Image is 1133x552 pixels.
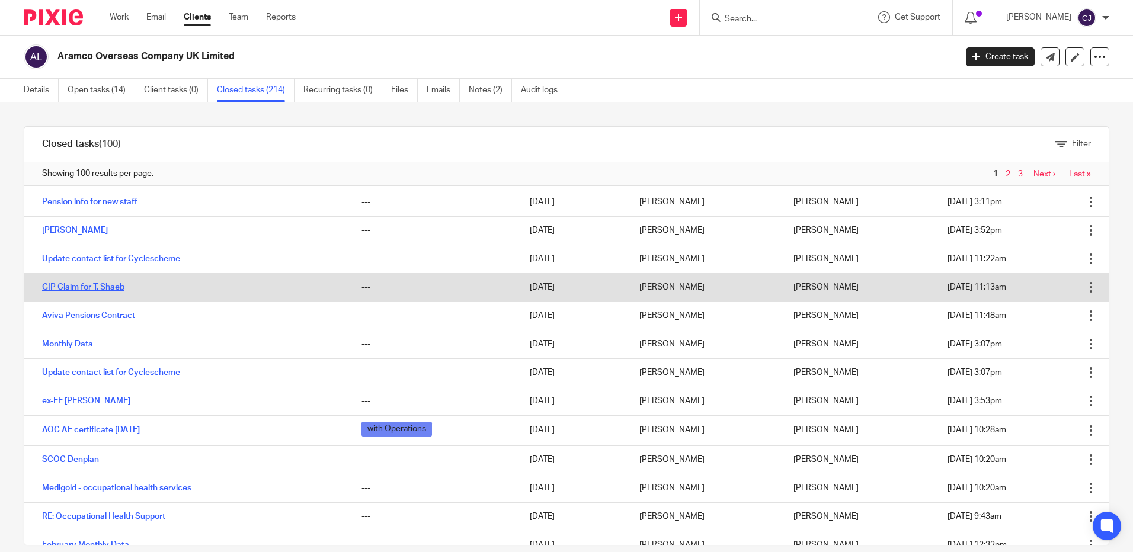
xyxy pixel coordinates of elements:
a: Emails [427,79,460,102]
a: ex-EE [PERSON_NAME] [42,397,130,405]
td: [PERSON_NAME] [628,301,782,330]
div: --- [361,253,506,265]
div: --- [361,224,506,236]
td: [DATE] [518,445,628,474]
span: [PERSON_NAME] [793,198,859,206]
div: --- [361,367,506,378]
span: [PERSON_NAME] [793,255,859,263]
td: [PERSON_NAME] [628,474,782,502]
img: svg%3E [1077,8,1096,27]
a: Monthly Data [42,340,93,348]
a: Open tasks (14) [68,79,135,102]
div: --- [361,395,506,407]
span: [DATE] 3:52pm [948,226,1002,235]
a: Closed tasks (214) [217,79,295,102]
td: [PERSON_NAME] [628,502,782,531]
span: (100) [99,139,121,149]
a: Client tasks (0) [144,79,208,102]
span: [DATE] 3:07pm [948,340,1002,348]
a: Aviva Pensions Contract [42,312,135,320]
td: [DATE] [518,273,628,301]
td: [PERSON_NAME] [628,387,782,415]
span: [DATE] 3:11pm [948,198,1002,206]
a: Audit logs [521,79,566,102]
a: RE: Occupational Health Support [42,512,165,521]
span: [DATE] 10:20am [948,484,1006,492]
td: [DATE] [518,216,628,245]
a: 2 [1006,170,1010,178]
span: [DATE] 11:22am [948,255,1006,263]
td: [PERSON_NAME] [628,445,782,474]
td: [DATE] [518,301,628,330]
a: 3 [1018,170,1023,178]
span: [DATE] 11:13am [948,283,1006,291]
nav: pager [990,169,1091,179]
td: [PERSON_NAME] [628,358,782,387]
img: Pixie [24,9,83,25]
span: [DATE] 9:43am [948,512,1001,521]
a: Pension info for new staff [42,198,137,206]
a: Notes (2) [469,79,512,102]
div: --- [361,310,506,322]
td: [PERSON_NAME] [628,216,782,245]
span: 1 [990,167,1001,181]
a: Last » [1069,170,1091,178]
td: [DATE] [518,387,628,415]
span: [DATE] 10:20am [948,455,1006,464]
span: [PERSON_NAME] [793,484,859,492]
td: [DATE] [518,415,628,445]
a: Team [229,11,248,23]
input: Search [724,14,830,25]
span: [PERSON_NAME] [793,455,859,464]
td: [DATE] [518,330,628,358]
a: Email [146,11,166,23]
td: [PERSON_NAME] [628,330,782,358]
td: [PERSON_NAME] [628,415,782,445]
div: --- [361,539,506,551]
a: Medigold - occupational health services [42,484,191,492]
td: [DATE] [518,358,628,387]
a: Create task [966,47,1035,66]
span: [PERSON_NAME] [793,368,859,377]
td: [PERSON_NAME] [628,273,782,301]
div: --- [361,338,506,350]
a: SCOC Denplan [42,455,99,464]
a: Clients [184,11,211,23]
span: [DATE] 10:28am [948,426,1006,434]
td: [DATE] [518,474,628,502]
span: Get Support [895,13,940,21]
a: Work [110,11,129,23]
span: [PERSON_NAME] [793,397,859,405]
div: --- [361,454,506,466]
span: [PERSON_NAME] [793,512,859,521]
a: Recurring tasks (0) [303,79,382,102]
span: Filter [1072,140,1091,148]
a: AOC AE certificate [DATE] [42,426,140,434]
h2: Aramco Overseas Company UK Limited [57,50,770,63]
a: [PERSON_NAME] [42,226,108,235]
a: February Monthly Data [42,541,129,549]
span: [DATE] 12:32pm [948,541,1007,549]
a: Update contact list for Cyclescheme [42,368,180,377]
div: --- [361,281,506,293]
p: [PERSON_NAME] [1006,11,1071,23]
td: [DATE] [518,502,628,531]
span: [PERSON_NAME] [793,426,859,434]
td: [DATE] [518,188,628,216]
a: Files [391,79,418,102]
span: Showing 100 results per page. [42,168,153,179]
span: [PERSON_NAME] [793,541,859,549]
div: --- [361,482,506,494]
td: [DATE] [518,245,628,273]
div: --- [361,196,506,208]
span: [PERSON_NAME] [793,226,859,235]
img: svg%3E [24,44,49,69]
div: --- [361,511,506,522]
h1: Closed tasks [42,138,121,150]
span: [PERSON_NAME] [793,312,859,320]
span: [DATE] 3:07pm [948,368,1002,377]
span: [PERSON_NAME] [793,283,859,291]
td: [PERSON_NAME] [628,245,782,273]
a: Reports [266,11,296,23]
span: with Operations [361,422,432,437]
